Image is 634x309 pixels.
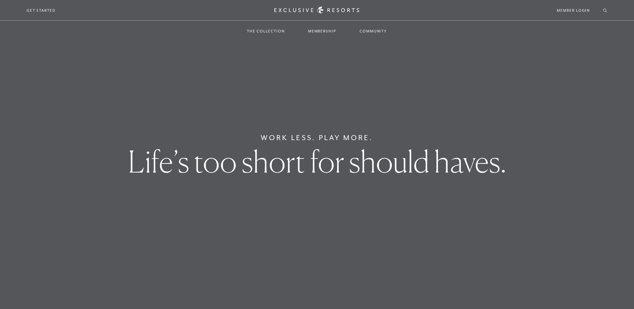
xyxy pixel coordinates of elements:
a: The Collection [240,21,291,41]
a: Membership [301,21,343,41]
a: Community [353,21,394,41]
a: Member Login [557,7,590,13]
a: Get Started [27,7,56,13]
h1: Life’s too short for should haves. [128,146,506,177]
h6: Work Less. Play More. [261,132,373,143]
